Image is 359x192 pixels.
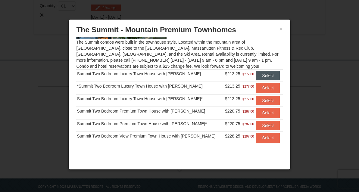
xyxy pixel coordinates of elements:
[256,133,280,143] button: Select
[77,133,222,139] div: Summit Two Bedroom View Premium Town House with [PERSON_NAME]
[225,71,240,76] span: $213.25
[77,96,222,102] div: Summit Two Bedroom Luxury Town House with [PERSON_NAME]*
[242,121,254,127] span: $287.00
[225,109,240,113] span: $220.75
[256,108,280,118] button: Select
[77,121,222,127] div: Summit Two Bedroom Premium Town House with [PERSON_NAME]*
[225,84,240,88] span: $213.25
[225,134,240,138] span: $228.25
[279,26,283,32] button: ×
[242,108,254,114] span: $287.00
[256,121,280,130] button: Select
[242,83,254,89] span: $277.00
[256,96,280,105] button: Select
[76,26,236,34] span: The Summit - Mountain Premium Townhomes
[225,121,240,126] span: $220.75
[242,96,254,102] span: $277.00
[225,96,240,101] span: $213.25
[242,133,254,139] span: $297.00
[77,108,222,114] div: Summit Two Bedroom Premium Town House with [PERSON_NAME]
[256,71,280,80] button: Select
[242,71,254,77] span: $277.00
[72,37,287,154] div: The Summit condos were built in the townhouse style. Located within the mountain area of [GEOGRAP...
[77,71,222,77] div: Summit Two Bedroom Luxury Town House with [PERSON_NAME]
[77,83,222,89] div: *Summit Two Bedroom Luxury Town House with [PERSON_NAME]
[256,83,280,93] button: Select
